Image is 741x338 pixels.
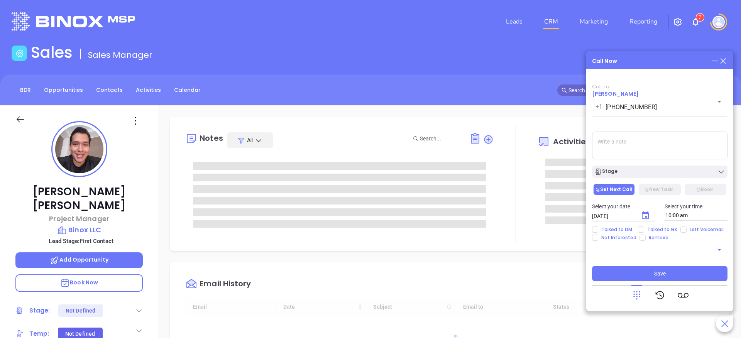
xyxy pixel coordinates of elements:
[553,138,606,145] span: Activities Log
[31,43,73,62] h1: Sales
[691,17,700,27] img: iconNotification
[687,226,727,233] span: Left Voicemail
[169,84,205,96] a: Calendar
[712,16,725,28] img: user
[592,213,633,219] input: MM/DD/YYYY
[541,14,561,29] a: CRM
[247,136,253,144] span: All
[665,202,728,211] p: Select your time
[15,213,143,224] p: Project Manager
[596,102,602,112] p: +1
[19,236,143,246] p: Lead Stage: First Contact
[131,84,166,96] a: Activities
[636,206,655,225] button: Choose date, selected date is Sep 19, 2025
[639,184,680,195] button: New Task
[12,12,135,30] img: logo
[592,266,727,281] button: Save
[646,235,672,241] span: Remove
[568,86,707,95] input: Search…
[644,226,680,233] span: Talked to GK
[91,84,127,96] a: Contacts
[88,49,152,61] span: Sales Manager
[15,185,143,213] p: [PERSON_NAME] [PERSON_NAME]
[626,14,660,29] a: Reporting
[714,244,725,255] button: Open
[696,14,704,21] sup: 7
[66,304,95,317] div: Not Defined
[562,88,567,93] span: search
[592,202,655,211] p: Select your date
[29,305,50,316] div: Stage:
[39,84,88,96] a: Opportunities
[714,96,725,107] button: Open
[594,168,617,176] div: Stage
[685,184,726,195] button: Book
[200,134,223,142] div: Notes
[592,57,617,65] div: Call Now
[592,166,727,178] button: Stage
[592,90,639,98] a: [PERSON_NAME]
[673,17,682,27] img: iconSetting
[503,14,526,29] a: Leads
[15,84,36,96] a: BDR
[200,280,251,290] div: Email History
[577,14,611,29] a: Marketing
[598,235,639,241] span: Not Interested
[50,256,108,264] span: Add Opportunity
[55,125,103,173] img: profile-user
[598,226,635,233] span: Talked to DM
[420,134,461,143] input: Search...
[606,103,702,111] input: Enter phone number or name
[593,184,635,195] button: Set Next Call
[15,225,143,235] a: Binox LLC
[699,15,701,20] span: 7
[60,279,98,286] span: Book Now
[592,83,609,90] span: Call To
[654,269,666,278] span: Save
